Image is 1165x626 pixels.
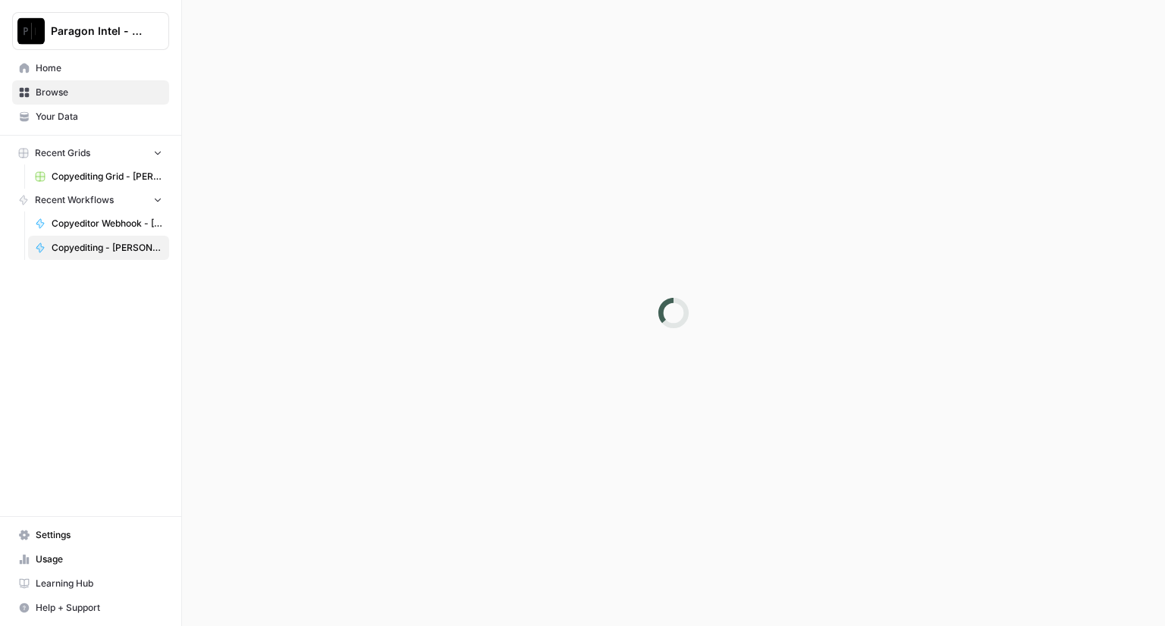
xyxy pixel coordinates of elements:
button: Workspace: Paragon Intel - Copyediting [12,12,169,50]
span: Browse [36,86,162,99]
span: Recent Grids [35,146,90,160]
span: Settings [36,528,162,542]
button: Help + Support [12,596,169,620]
button: Recent Grids [12,142,169,164]
span: Recent Workflows [35,193,114,207]
span: Copyeditor Webhook - [PERSON_NAME] [52,217,162,230]
a: Usage [12,547,169,571]
a: Browse [12,80,169,105]
span: Learning Hub [36,577,162,590]
span: Usage [36,552,162,566]
span: Copyediting Grid - [PERSON_NAME] [52,170,162,183]
span: Help + Support [36,601,162,615]
span: Paragon Intel - Copyediting [51,23,143,39]
span: Home [36,61,162,75]
a: Copyediting Grid - [PERSON_NAME] [28,164,169,189]
a: Learning Hub [12,571,169,596]
a: Settings [12,523,169,547]
a: Copyediting - [PERSON_NAME] [28,236,169,260]
span: Your Data [36,110,162,124]
span: Copyediting - [PERSON_NAME] [52,241,162,255]
button: Recent Workflows [12,189,169,211]
a: Your Data [12,105,169,129]
a: Copyeditor Webhook - [PERSON_NAME] [28,211,169,236]
a: Home [12,56,169,80]
img: Paragon Intel - Copyediting Logo [17,17,45,45]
